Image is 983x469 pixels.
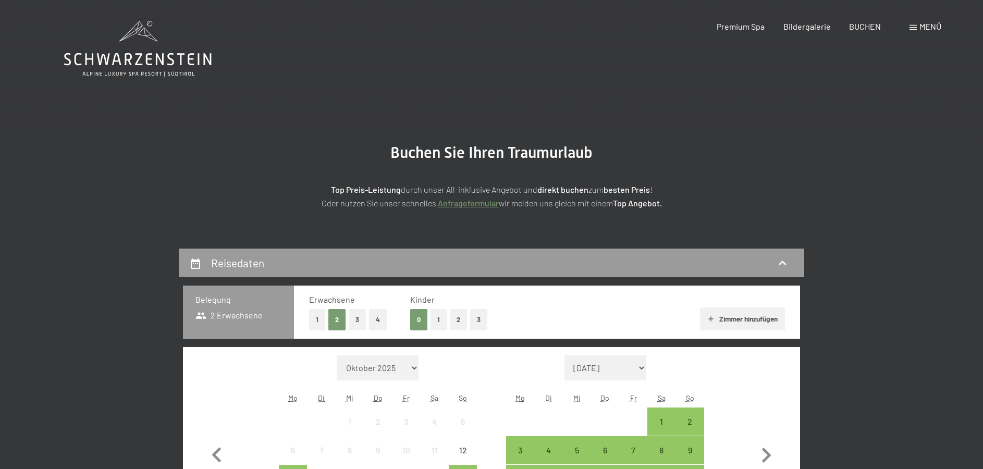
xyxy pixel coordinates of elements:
[438,198,499,208] a: Anfrageformular
[562,436,591,464] div: Wed Nov 05 2025
[307,436,335,464] div: Anreise nicht möglich
[421,408,449,436] div: Anreise nicht möglich
[506,436,534,464] div: Anreise möglich
[211,256,264,269] h2: Reisedaten
[421,436,449,464] div: Anreise nicht möglich
[336,436,364,464] div: Wed Oct 08 2025
[686,393,694,402] abbr: Sonntag
[677,417,703,443] div: 2
[364,436,392,464] div: Anreise nicht möglich
[545,393,552,402] abbr: Dienstag
[647,436,675,464] div: Anreise möglich
[410,294,435,304] span: Kinder
[919,21,941,31] span: Menü
[331,184,401,194] strong: Top Preis-Leistung
[349,309,366,330] button: 3
[676,436,704,464] div: Sun Nov 09 2025
[403,393,410,402] abbr: Freitag
[449,408,477,436] div: Anreise nicht möglich
[369,309,387,330] button: 4
[422,417,448,443] div: 4
[392,436,420,464] div: Anreise nicht möglich
[562,436,591,464] div: Anreise möglich
[392,408,420,436] div: Anreise nicht möglich
[307,436,335,464] div: Tue Oct 07 2025
[449,436,477,464] div: Anreise nicht möglich
[676,436,704,464] div: Anreise möglich
[431,393,438,402] abbr: Samstag
[534,436,562,464] div: Tue Nov 04 2025
[336,436,364,464] div: Anreise nicht möglich
[337,417,363,443] div: 1
[515,393,525,402] abbr: Montag
[647,408,675,436] div: Sat Nov 01 2025
[449,436,477,464] div: Sun Oct 12 2025
[658,393,666,402] abbr: Samstag
[613,198,662,208] strong: Top Angebot.
[717,21,765,31] a: Premium Spa
[336,408,364,436] div: Anreise nicht möglich
[470,309,487,330] button: 3
[647,408,675,436] div: Anreise möglich
[279,436,307,464] div: Mon Oct 06 2025
[604,184,650,194] strong: besten Preis
[374,393,383,402] abbr: Donnerstag
[591,436,619,464] div: Thu Nov 06 2025
[365,417,391,443] div: 2
[573,393,581,402] abbr: Mittwoch
[346,393,353,402] abbr: Mittwoch
[309,309,325,330] button: 1
[390,143,593,162] span: Buchen Sie Ihren Traumurlaub
[336,408,364,436] div: Wed Oct 01 2025
[630,393,637,402] abbr: Freitag
[392,408,420,436] div: Fri Oct 03 2025
[449,408,477,436] div: Sun Oct 05 2025
[410,309,427,330] button: 0
[537,184,588,194] strong: direkt buchen
[647,436,675,464] div: Sat Nov 08 2025
[231,183,752,209] p: durch unser All-inklusive Angebot und zum ! Oder nutzen Sie unser schnelles wir melden uns gleich...
[783,21,831,31] a: Bildergalerie
[849,21,881,31] a: BUCHEN
[318,393,325,402] abbr: Dienstag
[393,417,419,443] div: 3
[676,408,704,436] div: Sun Nov 02 2025
[364,408,392,436] div: Thu Oct 02 2025
[364,436,392,464] div: Thu Oct 09 2025
[450,417,476,443] div: 5
[421,408,449,436] div: Sat Oct 04 2025
[619,436,647,464] div: Anreise möglich
[288,393,298,402] abbr: Montag
[459,393,467,402] abbr: Sonntag
[600,393,609,402] abbr: Donnerstag
[309,294,355,304] span: Erwachsene
[364,408,392,436] div: Anreise nicht möglich
[700,307,785,330] button: Zimmer hinzufügen
[591,436,619,464] div: Anreise möglich
[506,436,534,464] div: Mon Nov 03 2025
[328,309,346,330] button: 2
[676,408,704,436] div: Anreise möglich
[421,436,449,464] div: Sat Oct 11 2025
[534,436,562,464] div: Anreise möglich
[392,436,420,464] div: Fri Oct 10 2025
[450,309,467,330] button: 2
[195,294,281,305] h3: Belegung
[619,436,647,464] div: Fri Nov 07 2025
[279,436,307,464] div: Anreise nicht möglich
[195,310,263,321] span: 2 Erwachsene
[648,417,674,443] div: 1
[431,309,447,330] button: 1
